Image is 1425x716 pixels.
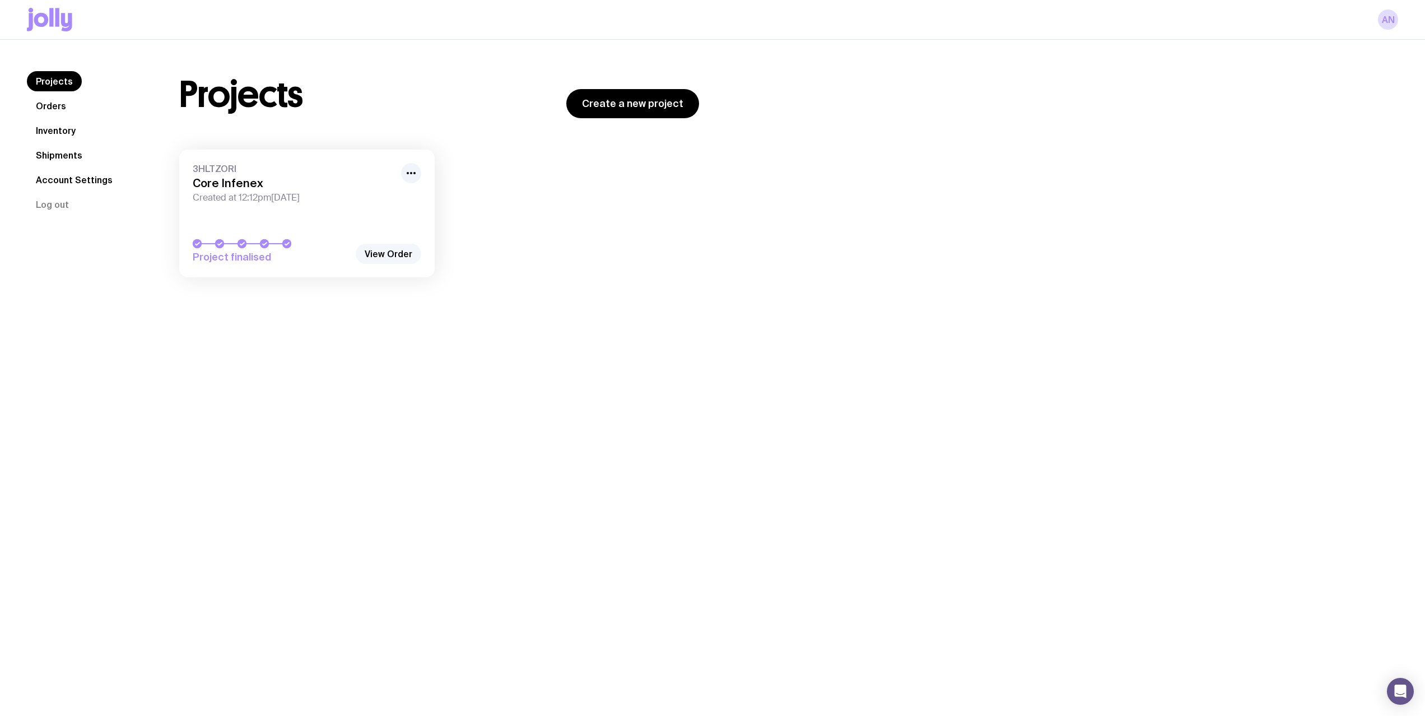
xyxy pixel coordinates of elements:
a: Account Settings [27,170,122,190]
h1: Projects [179,77,303,113]
a: AN [1378,10,1398,30]
a: View Order [356,244,421,264]
button: Log out [27,194,78,215]
a: Inventory [27,120,85,141]
a: Create a new project [566,89,699,118]
a: Orders [27,96,75,116]
a: 3HLTZORICore InfenexCreated at 12:12pm[DATE]Project finalised [179,150,435,277]
a: Projects [27,71,82,91]
span: Created at 12:12pm[DATE] [193,192,394,203]
span: Project finalised [193,250,350,264]
span: 3HLTZORI [193,163,394,174]
h3: Core Infenex [193,176,394,190]
a: Shipments [27,145,91,165]
div: Open Intercom Messenger [1387,678,1414,705]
